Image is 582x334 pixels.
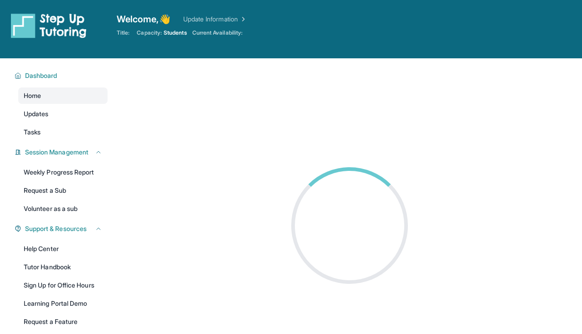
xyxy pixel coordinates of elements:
span: Support & Resources [25,224,87,233]
a: Tutor Handbook [18,259,108,275]
img: Chevron Right [238,15,247,24]
span: Dashboard [25,71,57,80]
a: Tasks [18,124,108,140]
a: Home [18,87,108,104]
a: Update Information [183,15,247,24]
span: Current Availability: [192,29,242,36]
span: Home [24,91,41,100]
a: Updates [18,106,108,122]
span: Title: [117,29,129,36]
button: Support & Resources [21,224,102,233]
span: Session Management [25,148,88,157]
span: Students [164,29,187,36]
button: Dashboard [21,71,102,80]
a: Request a Feature [18,313,108,330]
a: Learning Portal Demo [18,295,108,312]
a: Request a Sub [18,182,108,199]
span: Tasks [24,128,41,137]
a: Help Center [18,241,108,257]
a: Weekly Progress Report [18,164,108,180]
span: Updates [24,109,49,118]
a: Volunteer as a sub [18,200,108,217]
a: Sign Up for Office Hours [18,277,108,293]
span: Capacity: [137,29,162,36]
button: Session Management [21,148,102,157]
span: Welcome, 👋 [117,13,170,26]
img: logo [11,13,87,38]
